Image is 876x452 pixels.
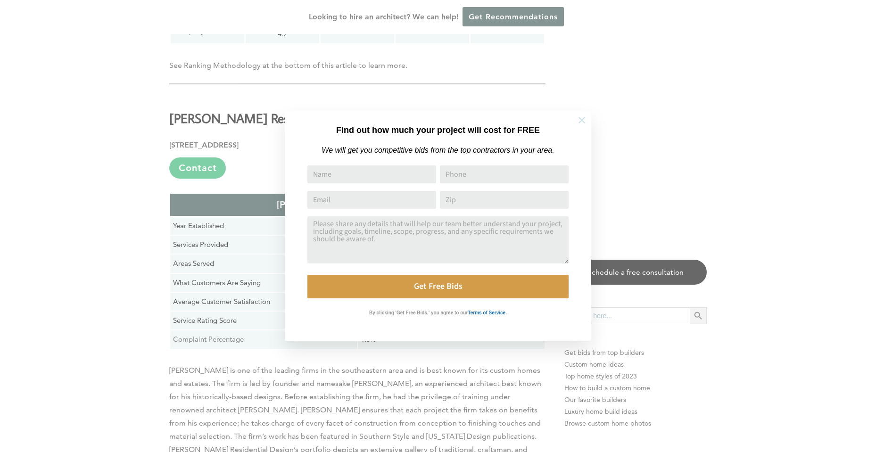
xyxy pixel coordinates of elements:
[505,310,507,315] strong: .
[695,384,865,441] iframe: Drift Widget Chat Controller
[307,191,436,209] input: Email Address
[369,310,468,315] strong: By clicking 'Get Free Bids,' you agree to our
[336,125,540,135] strong: Find out how much your project will cost for FREE
[307,165,436,183] input: Name
[440,191,569,209] input: Zip
[322,146,554,154] em: We will get you competitive bids from the top contractors in your area.
[468,308,505,316] a: Terms of Service
[468,310,505,315] strong: Terms of Service
[440,165,569,183] input: Phone
[307,216,569,263] textarea: Comment or Message
[307,275,569,298] button: Get Free Bids
[565,104,598,137] button: Close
